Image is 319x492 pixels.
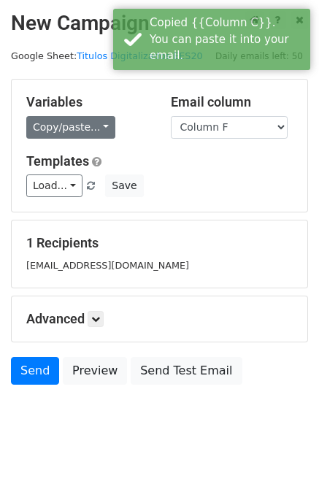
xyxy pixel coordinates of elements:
[26,174,82,197] a: Load...
[26,94,149,110] h5: Variables
[26,116,115,139] a: Copy/paste...
[26,260,189,271] small: [EMAIL_ADDRESS][DOMAIN_NAME]
[131,357,242,385] a: Send Test Email
[11,357,59,385] a: Send
[246,422,319,492] iframe: Chat Widget
[246,422,319,492] div: Widget de chat
[63,357,127,385] a: Preview
[105,174,143,197] button: Save
[77,50,202,61] a: Titulos Digitalizados EES20
[150,15,304,64] div: Copied {{Column C}}. You can paste it into your email.
[171,94,293,110] h5: Email column
[26,153,89,169] a: Templates
[26,235,293,251] h5: 1 Recipients
[11,50,203,61] small: Google Sheet:
[26,311,293,327] h5: Advanced
[11,11,308,36] h2: New Campaign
